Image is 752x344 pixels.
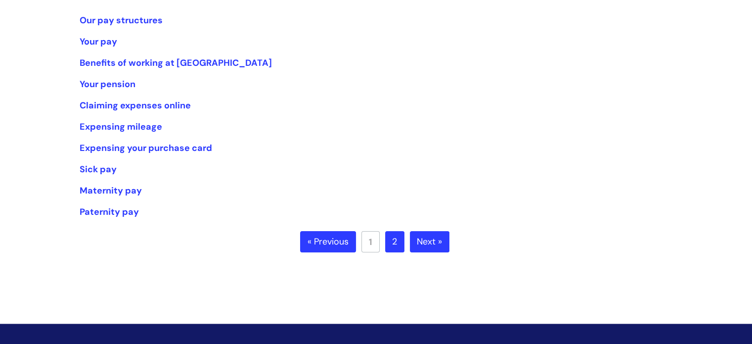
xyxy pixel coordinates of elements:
[80,185,142,197] a: Maternity pay
[80,78,135,90] a: Your pension
[80,206,139,218] a: Paternity pay
[80,121,162,133] a: Expensing mileage
[80,57,272,69] a: Benefits of working at [GEOGRAPHIC_DATA]
[410,231,449,253] a: Next »
[80,36,117,48] a: Your pay
[361,231,380,252] a: 1
[385,231,404,253] a: 2
[80,99,191,111] a: Claiming expenses online
[300,231,356,253] a: « Previous
[80,163,117,175] a: Sick pay
[80,142,212,154] a: Expensing your purchase card
[80,14,163,26] a: Our pay structures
